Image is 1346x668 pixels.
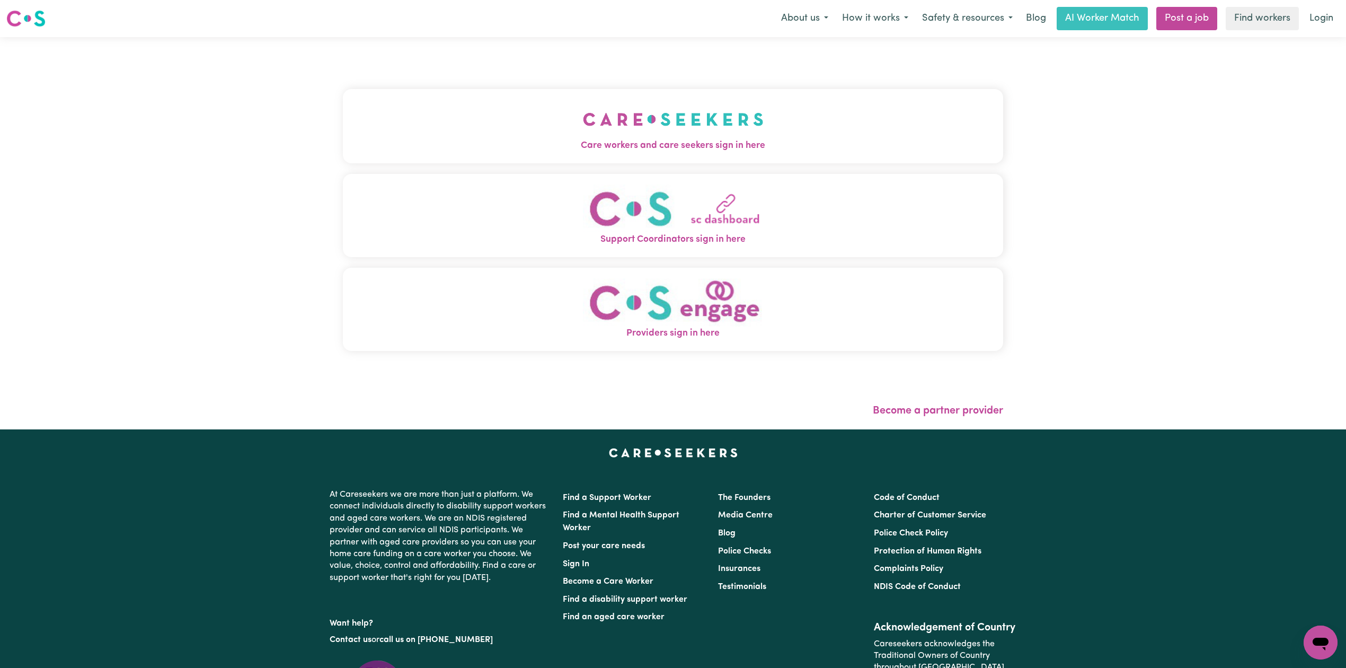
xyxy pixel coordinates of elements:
a: Contact us [330,636,371,644]
p: Want help? [330,613,550,629]
a: Insurances [718,565,760,573]
a: Post your care needs [563,542,645,550]
button: About us [774,7,835,30]
p: At Careseekers we are more than just a platform. We connect individuals directly to disability su... [330,485,550,588]
a: Testimonials [718,583,766,591]
a: Find a disability support worker [563,595,687,604]
a: Become a partner provider [873,406,1003,416]
button: Support Coordinators sign in here [343,174,1003,257]
a: Media Centre [718,511,773,520]
a: Code of Conduct [874,494,940,502]
a: Complaints Policy [874,565,943,573]
span: Care workers and care seekers sign in here [343,139,1003,153]
a: Police Check Policy [874,529,948,538]
span: Support Coordinators sign in here [343,233,1003,247]
a: Blog [718,529,736,538]
a: Sign In [563,560,589,568]
iframe: Button to launch messaging window [1304,626,1338,660]
button: Care workers and care seekers sign in here [343,89,1003,163]
a: Blog [1020,7,1052,30]
a: Police Checks [718,547,771,556]
a: Become a Care Worker [563,577,653,586]
a: The Founders [718,494,771,502]
a: NDIS Code of Conduct [874,583,961,591]
a: Post a job [1156,7,1217,30]
a: AI Worker Match [1057,7,1148,30]
a: Protection of Human Rights [874,547,981,556]
a: Find workers [1226,7,1299,30]
a: call us on [PHONE_NUMBER] [379,636,493,644]
button: How it works [835,7,915,30]
a: Charter of Customer Service [874,511,986,520]
button: Safety & resources [915,7,1020,30]
a: Login [1303,7,1340,30]
a: Find a Mental Health Support Worker [563,511,679,532]
img: Careseekers logo [6,9,46,28]
h2: Acknowledgement of Country [874,621,1016,634]
a: Find an aged care worker [563,613,665,621]
p: or [330,630,550,650]
a: Find a Support Worker [563,494,651,502]
a: Careseekers home page [609,449,738,457]
span: Providers sign in here [343,327,1003,340]
a: Careseekers logo [6,6,46,31]
button: Providers sign in here [343,268,1003,351]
